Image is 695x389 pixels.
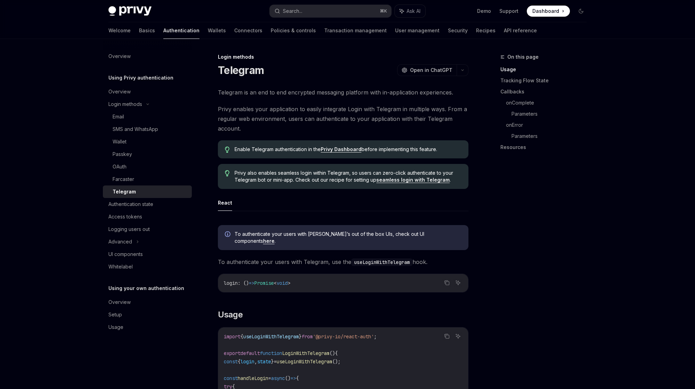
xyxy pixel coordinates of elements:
div: Authentication state [108,200,153,208]
a: Wallet [103,135,192,148]
span: Dashboard [532,8,559,15]
span: Ask AI [407,8,420,15]
svg: Tip [225,170,230,176]
span: } [271,358,274,365]
button: Copy the contents from the code block [442,332,451,341]
svg: Tip [225,147,230,153]
span: To authenticate your users with Telegram, use the hook. [218,257,468,267]
a: Whitelabel [103,260,192,273]
span: const [224,375,238,381]
a: API reference [504,22,537,39]
span: => [249,280,254,286]
span: ; [374,333,377,340]
span: const [224,358,238,365]
span: => [291,375,296,381]
a: Welcome [108,22,131,39]
span: Usage [218,309,243,320]
a: Transaction management [324,22,387,39]
span: = [268,375,271,381]
a: Basics [139,22,155,39]
a: onError [506,119,592,131]
span: function [260,350,282,356]
span: useLoginWithTelegram [243,333,299,340]
a: seamless login with Telegram [376,177,450,183]
div: Login methods [108,100,142,108]
span: Privy also enables seamless login within Telegram, so users can zero-click authenticate to your T... [235,169,461,183]
img: dark logo [108,6,152,16]
a: Usage [103,321,192,333]
a: Access tokens [103,210,192,223]
svg: Info [225,231,232,238]
span: ⌘ K [380,8,387,14]
a: User management [395,22,440,39]
button: Copy the contents from the code block [442,278,451,287]
a: Wallets [208,22,226,39]
div: Overview [108,52,131,60]
h1: Telegram [218,64,264,76]
span: from [302,333,313,340]
a: Recipes [476,22,496,39]
span: (); [332,358,341,365]
span: { [335,350,338,356]
span: Open in ChatGPT [410,67,452,74]
a: Connectors [234,22,262,39]
span: login [240,358,254,365]
a: Demo [477,8,491,15]
div: Telegram [113,188,136,196]
span: { [238,358,240,365]
div: Login methods [218,53,468,60]
div: Passkey [113,150,132,158]
a: Authentication [163,22,199,39]
a: Email [103,110,192,123]
a: Security [448,22,468,39]
span: state [257,358,271,365]
div: Access tokens [108,213,142,221]
button: Ask AI [453,278,463,287]
span: Telegram is an end to end encrypted messaging platform with in-application experiences. [218,88,468,97]
a: Passkey [103,148,192,160]
a: Policies & controls [271,22,316,39]
span: , [254,358,257,365]
a: Support [499,8,518,15]
div: OAuth [113,163,126,171]
div: Usage [108,323,123,331]
h5: Using your own authentication [108,284,184,292]
a: Overview [103,50,192,63]
div: Advanced [108,238,132,246]
span: export [224,350,240,356]
div: Email [113,113,124,121]
div: Search... [283,7,302,15]
span: { [240,333,243,340]
a: Dashboard [527,6,570,17]
a: Parameters [512,108,592,119]
button: Ask AI [453,332,463,341]
div: Whitelabel [108,263,133,271]
span: LoginWithTelegram [282,350,329,356]
span: Promise [254,280,274,286]
span: > [288,280,291,286]
span: '@privy-io/react-auth' [313,333,374,340]
span: < [274,280,277,286]
a: SMS and WhatsApp [103,123,192,135]
code: useLoginWithTelegram [351,258,412,266]
div: SMS and WhatsApp [113,125,158,133]
button: React [218,194,232,211]
span: () [285,375,291,381]
a: Callbacks [500,86,592,97]
a: Privy Dashboard [321,146,361,152]
div: Farcaster [113,175,134,183]
span: () [329,350,335,356]
a: Overview [103,85,192,98]
span: useLoginWithTelegram [277,358,332,365]
a: UI components [103,248,192,260]
a: here [263,238,275,244]
a: Tracking Flow State [500,75,592,86]
span: login [224,280,238,286]
span: default [240,350,260,356]
a: Usage [500,64,592,75]
span: Privy enables your application to easily integrate Login with Telegram in multiple ways. From a r... [218,104,468,133]
span: On this page [507,53,539,61]
div: UI components [108,250,143,258]
div: Overview [108,88,131,96]
a: Logging users out [103,223,192,235]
